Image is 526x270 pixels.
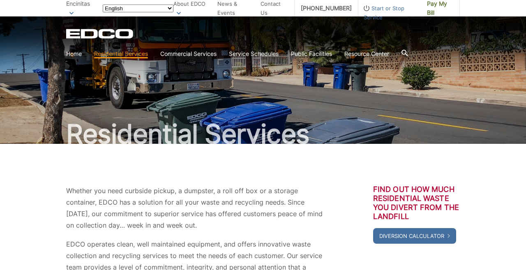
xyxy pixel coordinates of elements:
[66,49,82,58] a: Home
[103,5,173,12] select: Select a language
[373,185,460,221] h3: Find out how much residential waste you divert from the landfill
[291,49,332,58] a: Public Facilities
[66,121,460,147] h1: Residential Services
[94,49,148,58] a: Residential Services
[373,228,456,244] a: Diversion Calculator
[66,185,323,231] p: Whether you need curbside pickup, a dumpster, a roll off box or a storage container, EDCO has a s...
[344,49,389,58] a: Resource Center
[66,29,134,39] a: EDCD logo. Return to the homepage.
[160,49,217,58] a: Commercial Services
[229,49,279,58] a: Service Schedules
